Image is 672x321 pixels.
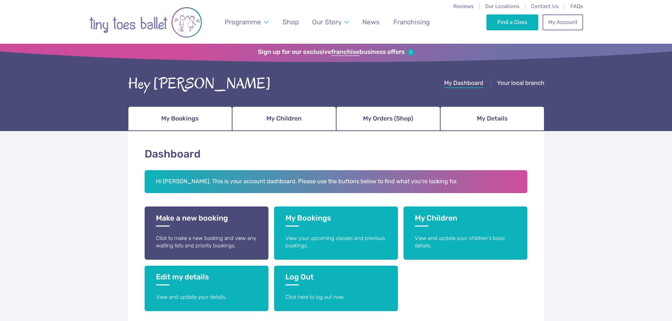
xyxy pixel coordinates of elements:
a: Sign up for our exclusivefranchisebusiness offers [258,48,414,56]
span: Our Story [312,18,341,26]
a: Edit my details View and update your details. [145,266,268,311]
h3: My Bookings [285,214,387,227]
span: My Children [266,112,302,125]
span: Franchising [393,18,430,26]
h3: Make a new booking [156,214,257,227]
a: My Details [440,106,544,131]
a: My Account [543,14,583,30]
a: My Bookings View your upcoming classes and previous bookings. [274,206,398,260]
p: Click here to log out now. [285,294,387,301]
span: Shop [283,18,299,26]
a: Make a new booking Click to make a new booking and view any waiting lists and priority bookings. [145,206,268,260]
h3: Log Out [285,272,387,285]
a: Your local branch [497,79,544,88]
a: My Bookings [128,106,232,131]
a: My Orders (Shop) [336,106,440,131]
span: Your local branch [497,79,544,86]
h3: Edit my details [156,272,257,285]
p: Click to make a new booking and view any waiting lists and priority bookings. [156,235,257,250]
span: My Orders (Shop) [363,112,413,125]
span: My Details [477,112,508,125]
a: My Children View and update your children's basic details. [404,206,527,260]
div: Hey [PERSON_NAME] [128,73,271,95]
a: Franchising [390,14,433,30]
a: Our Story [309,14,352,30]
h3: My Children [415,214,516,227]
a: Our Locations [485,3,520,10]
a: Programme [221,14,272,30]
span: My Bookings [161,112,199,125]
a: FAQs [570,3,583,10]
p: View your upcoming classes and previous bookings. [285,235,387,250]
p: View and update your children's basic details. [415,235,516,250]
strong: franchise [331,48,359,56]
a: Shop [279,14,302,30]
h2: Hi [PERSON_NAME]. This is your account dashboard. Please use the buttons below to find what you'r... [145,170,528,193]
a: Log Out Click here to log out now. [274,266,398,311]
a: Reviews [453,3,474,10]
a: My Children [232,106,336,131]
a: News [359,14,383,30]
span: News [362,18,380,26]
a: Contact Us [531,3,559,10]
p: View and update your details. [156,294,257,301]
a: Find a Class [486,14,538,30]
h1: Dashboard [145,147,528,162]
span: Programme [225,18,261,26]
img: tiny toes ballet [89,5,202,40]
